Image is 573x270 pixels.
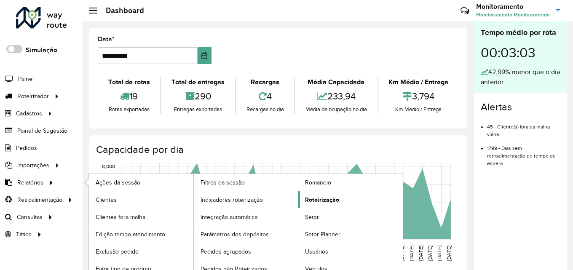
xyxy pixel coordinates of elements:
[97,6,144,15] h2: Dashboard
[476,11,550,19] span: Monitoramento Monitoramento
[163,105,233,114] div: Entregas exportadas
[297,77,375,87] div: Média Capacidade
[89,209,193,225] a: Clientes fora malha
[17,213,43,222] span: Consultas
[17,161,49,170] span: Importações
[96,195,117,204] span: Clientes
[96,230,165,239] span: Edição tempo atendimento
[298,209,403,225] a: Setor
[481,67,560,87] div: 42,99% menor que o dia anterior
[194,243,298,260] a: Pedidos agrupados
[201,178,245,187] span: Filtros da sessão
[194,209,298,225] a: Integração automática
[16,144,37,152] span: Pedidos
[487,117,560,138] li: 45 - Cliente(s) fora da malha viária
[298,226,403,243] a: Setor Planner
[194,191,298,208] a: Indicadores roteirização
[298,191,403,208] a: Roteirização
[380,87,457,105] div: 3,794
[305,230,340,239] span: Setor Planner
[201,247,251,256] span: Pedidos agrupados
[305,247,328,256] span: Usuários
[298,174,403,191] a: Romaneio
[89,226,193,243] a: Edição tempo atendimento
[487,138,560,167] li: 1799 - Dias sem retroalimentação de tempo de espera
[89,243,193,260] a: Exclusão pedido
[436,246,442,261] text: [DATE]
[98,34,115,44] label: Data
[17,126,67,135] span: Painel de Sugestão
[481,27,560,38] div: Tempo médio por rota
[100,77,158,87] div: Total de rotas
[298,243,403,260] a: Usuários
[476,3,550,11] h3: Monitoramento
[194,226,298,243] a: Parâmetros dos depósitos
[89,174,193,191] a: Ações da sessão
[418,246,423,261] text: [DATE]
[163,77,233,87] div: Total de entregas
[201,213,257,222] span: Integração automática
[297,105,375,114] div: Média de ocupação no dia
[100,87,158,105] div: 19
[100,105,158,114] div: Rotas exportadas
[481,101,560,113] h4: Alertas
[481,38,560,67] div: 00:03:03
[297,87,375,105] div: 233,94
[16,230,32,239] span: Tático
[89,191,193,208] a: Clientes
[17,92,49,101] span: Roteirizador
[163,87,233,105] div: 290
[380,77,457,87] div: Km Médio / Entrega
[201,230,269,239] span: Parâmetros dos depósitos
[96,178,140,187] span: Ações da sessão
[238,105,292,114] div: Recargas no dia
[305,178,331,187] span: Romaneio
[201,195,263,204] span: Indicadores roteirização
[305,213,319,222] span: Setor
[305,195,339,204] span: Roteirização
[26,45,57,55] label: Simulação
[102,163,115,169] text: 8,000
[427,246,433,261] text: [DATE]
[409,246,414,261] text: [DATE]
[17,178,43,187] span: Relatórios
[380,105,457,114] div: Km Médio / Entrega
[456,2,474,20] a: Contato Rápido
[18,75,34,83] span: Painel
[194,174,298,191] a: Filtros da sessão
[17,195,62,204] span: Retroalimentação
[96,144,459,156] h4: Capacidade por dia
[446,246,452,261] text: [DATE]
[16,109,42,118] span: Cadastros
[96,247,139,256] span: Exclusão pedido
[198,47,212,64] button: Choose Date
[96,213,145,222] span: Clientes fora malha
[238,77,292,87] div: Recargas
[238,87,292,105] div: 4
